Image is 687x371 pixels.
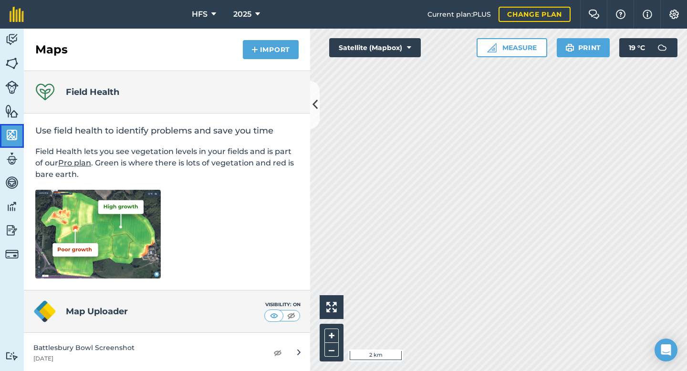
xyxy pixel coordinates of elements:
[5,128,19,142] img: svg+xml;base64,PHN2ZyB4bWxucz0iaHR0cDovL3d3dy53My5vcmcvMjAwMC9zdmciIHdpZHRoPSI1NiIgaGVpZ2h0PSI2MC...
[5,104,19,118] img: svg+xml;base64,PHN2ZyB4bWxucz0iaHR0cDovL3d3dy53My5vcmcvMjAwMC9zdmciIHdpZHRoPSI1NiIgaGVpZ2h0PSI2MC...
[653,38,672,57] img: svg+xml;base64,PD94bWwgdmVyc2lvbj0iMS4wIiBlbmNvZGluZz0idXRmLTgiPz4KPCEtLSBHZW5lcmF0b3I6IEFkb2JlIE...
[499,7,571,22] a: Change plan
[192,9,208,20] span: HFS
[324,329,339,343] button: +
[66,305,264,318] h4: Map Uploader
[33,300,56,323] img: logo
[615,10,626,19] img: A question mark icon
[35,42,68,57] h2: Maps
[655,339,677,361] div: Open Intercom Messenger
[251,44,258,55] img: svg+xml;base64,PHN2ZyB4bWxucz0iaHR0cDovL3d3dy53My5vcmcvMjAwMC9zdmciIHdpZHRoPSIxNCIgaGVpZ2h0PSIyNC...
[233,9,251,20] span: 2025
[326,302,337,312] img: Four arrows, one pointing top left, one top right, one bottom right and the last bottom left
[477,38,547,57] button: Measure
[5,223,19,237] img: svg+xml;base64,PD94bWwgdmVyc2lvbj0iMS4wIiBlbmNvZGluZz0idXRmLTgiPz4KPCEtLSBHZW5lcmF0b3I6IEFkb2JlIE...
[5,32,19,47] img: svg+xml;base64,PD94bWwgdmVyc2lvbj0iMS4wIiBlbmNvZGluZz0idXRmLTgiPz4KPCEtLSBHZW5lcmF0b3I6IEFkb2JlIE...
[565,42,574,53] img: svg+xml;base64,PHN2ZyB4bWxucz0iaHR0cDovL3d3dy53My5vcmcvMjAwMC9zdmciIHdpZHRoPSIxOSIgaGVpZ2h0PSIyNC...
[5,351,19,361] img: svg+xml;base64,PD94bWwgdmVyc2lvbj0iMS4wIiBlbmNvZGluZz0idXRmLTgiPz4KPCEtLSBHZW5lcmF0b3I6IEFkb2JlIE...
[33,342,258,353] div: Battlesbury Bowl Screenshot
[5,56,19,71] img: svg+xml;base64,PHN2ZyB4bWxucz0iaHR0cDovL3d3dy53My5vcmcvMjAwMC9zdmciIHdpZHRoPSI1NiIgaGVpZ2h0PSI2MC...
[557,38,610,57] button: Print
[619,38,677,57] button: 19 °C
[35,125,299,136] h2: Use field health to identify problems and save you time
[5,247,19,261] img: svg+xml;base64,PD94bWwgdmVyc2lvbj0iMS4wIiBlbmNvZGluZz0idXRmLTgiPz4KPCEtLSBHZW5lcmF0b3I6IEFkb2JlIE...
[66,85,119,99] h4: Field Health
[5,199,19,214] img: svg+xml;base64,PD94bWwgdmVyc2lvbj0iMS4wIiBlbmNvZGluZz0idXRmLTgiPz4KPCEtLSBHZW5lcmF0b3I6IEFkb2JlIE...
[5,175,19,190] img: svg+xml;base64,PD94bWwgdmVyc2lvbj0iMS4wIiBlbmNvZGluZz0idXRmLTgiPz4KPCEtLSBHZW5lcmF0b3I6IEFkb2JlIE...
[5,152,19,166] img: svg+xml;base64,PD94bWwgdmVyc2lvbj0iMS4wIiBlbmNvZGluZz0idXRmLTgiPz4KPCEtLSBHZW5lcmF0b3I6IEFkb2JlIE...
[329,38,421,57] button: Satellite (Mapbox)
[588,10,600,19] img: Two speech bubbles overlapping with the left bubble in the forefront
[427,9,491,20] span: Current plan : PLUS
[33,355,258,362] div: [DATE]
[58,158,91,167] a: Pro plan
[668,10,680,19] img: A cog icon
[264,301,301,309] div: Visibility: On
[268,311,280,320] img: svg+xml;base64,PHN2ZyB4bWxucz0iaHR0cDovL3d3dy53My5vcmcvMjAwMC9zdmciIHdpZHRoPSI1MCIgaGVpZ2h0PSI0MC...
[5,81,19,94] img: svg+xml;base64,PD94bWwgdmVyc2lvbj0iMS4wIiBlbmNvZGluZz0idXRmLTgiPz4KPCEtLSBHZW5lcmF0b3I6IEFkb2JlIE...
[643,9,652,20] img: svg+xml;base64,PHN2ZyB4bWxucz0iaHR0cDovL3d3dy53My5vcmcvMjAwMC9zdmciIHdpZHRoPSIxNyIgaGVpZ2h0PSIxNy...
[487,43,497,52] img: Ruler icon
[273,347,282,358] img: svg+xml;base64,PHN2ZyB4bWxucz0iaHR0cDovL3d3dy53My5vcmcvMjAwMC9zdmciIHdpZHRoPSIxOCIgaGVpZ2h0PSIyNC...
[629,38,645,57] span: 19 ° C
[35,146,299,180] p: Field Health lets you see vegetation levels in your fields and is part of our . Green is where th...
[324,343,339,357] button: –
[243,40,299,59] button: Import
[285,311,297,320] img: svg+xml;base64,PHN2ZyB4bWxucz0iaHR0cDovL3d3dy53My5vcmcvMjAwMC9zdmciIHdpZHRoPSI1MCIgaGVpZ2h0PSI0MC...
[10,7,24,22] img: fieldmargin Logo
